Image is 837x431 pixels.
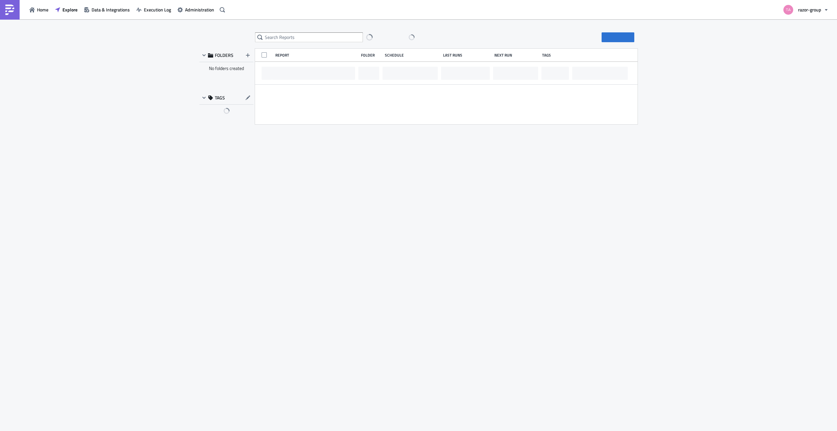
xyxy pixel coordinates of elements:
div: Next Run [494,53,539,58]
div: Report [275,53,358,58]
div: Tags [542,53,570,58]
img: PushMetrics [5,5,15,15]
span: Execution Log [144,6,171,13]
div: No folders created [199,62,253,75]
button: razor-group [779,3,832,17]
button: Home [26,5,52,15]
img: Avatar [783,4,794,15]
span: Home [37,6,48,13]
div: Schedule [385,53,440,58]
span: Administration [185,6,214,13]
span: razor-group [798,6,821,13]
span: Explore [62,6,77,13]
div: Folder [361,53,382,58]
span: Data & Integrations [92,6,130,13]
span: FOLDERS [215,52,233,58]
button: Administration [174,5,217,15]
div: Last Runs [443,53,491,58]
button: Data & Integrations [81,5,133,15]
button: Explore [52,5,81,15]
span: TAGS [215,95,225,101]
button: Execution Log [133,5,174,15]
input: Search Reports [255,32,363,42]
